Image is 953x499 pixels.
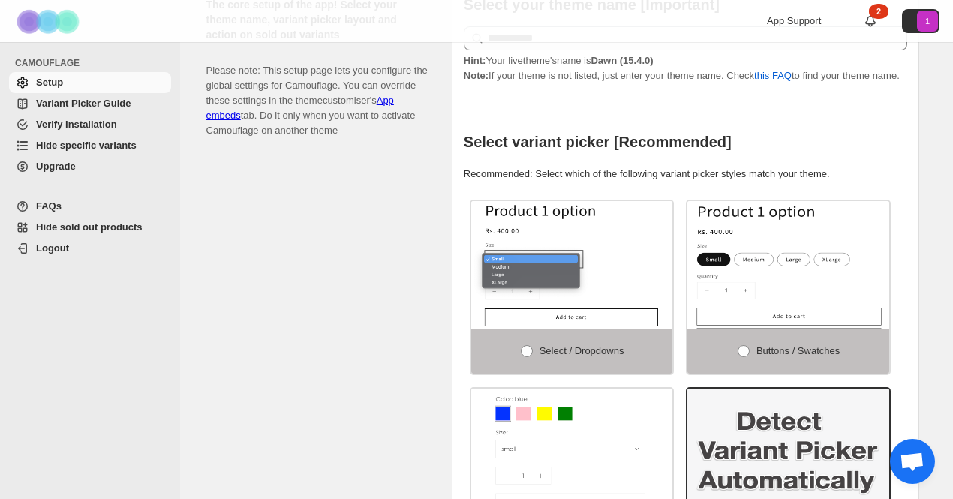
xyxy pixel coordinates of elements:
[12,1,87,42] img: Camouflage
[9,238,171,259] a: Logout
[591,55,653,66] strong: Dawn (15.4.0)
[756,345,840,356] span: Buttons / Swatches
[754,70,792,81] a: this FAQ
[471,201,673,329] img: Select / Dropdowns
[36,98,131,109] span: Variant Picker Guide
[36,161,76,172] span: Upgrade
[890,439,935,484] div: Open chat
[464,167,907,182] p: Recommended: Select which of the following variant picker styles match your theme.
[902,9,939,33] button: Avatar with initials 1
[9,135,171,156] a: Hide specific variants
[206,48,428,138] p: Please note: This setup page lets you configure the global settings for Camouflage. You can overr...
[464,55,654,66] span: Your live theme's name is
[9,156,171,177] a: Upgrade
[36,200,62,212] span: FAQs
[925,17,930,26] text: 1
[540,345,624,356] span: Select / Dropdowns
[9,114,171,135] a: Verify Installation
[36,140,137,151] span: Hide specific variants
[36,242,69,254] span: Logout
[464,134,732,150] b: Select variant picker [Recommended]
[9,72,171,93] a: Setup
[464,53,907,83] p: If your theme is not listed, just enter your theme name. Check to find your theme name.
[917,11,938,32] span: Avatar with initials 1
[464,70,489,81] strong: Note:
[36,221,143,233] span: Hide sold out products
[36,77,63,88] span: Setup
[9,196,171,217] a: FAQs
[767,15,821,26] span: App Support
[9,217,171,238] a: Hide sold out products
[15,57,173,69] span: CAMOUFLAGE
[869,4,888,19] div: 2
[36,119,117,130] span: Verify Installation
[687,201,889,329] img: Buttons / Swatches
[863,14,878,29] a: 2
[9,93,171,114] a: Variant Picker Guide
[464,55,486,66] strong: Hint:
